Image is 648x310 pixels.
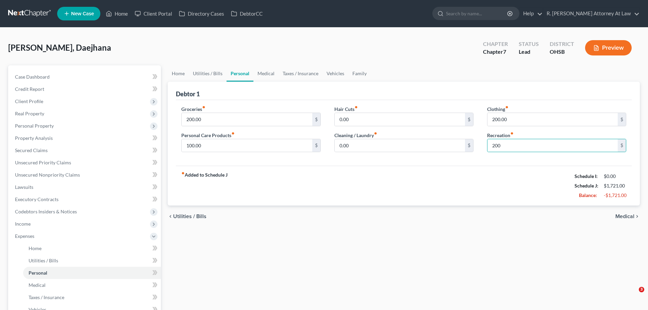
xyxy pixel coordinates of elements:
a: Home [102,7,131,20]
span: Secured Claims [15,147,48,153]
a: Utilities / Bills [23,255,161,267]
strong: Added to Schedule J [181,172,228,200]
label: Hair Cuts [334,105,358,113]
span: Case Dashboard [15,74,50,80]
a: Unsecured Priority Claims [10,157,161,169]
div: $ [465,113,473,126]
div: $ [312,113,320,126]
span: [PERSON_NAME], Daejhana [8,43,111,52]
div: $ [312,139,320,152]
label: Cleaning / Laundry [334,132,377,139]
div: $ [618,113,626,126]
a: Help [520,7,543,20]
div: Status [519,40,539,48]
i: fiber_manual_record [505,105,509,109]
a: Personal [227,65,253,82]
input: -- [335,113,465,126]
strong: Schedule J: [575,183,598,189]
a: Home [168,65,189,82]
i: fiber_manual_record [374,132,377,135]
a: Utilities / Bills [189,65,227,82]
span: Codebtors Insiders & Notices [15,209,77,214]
span: Unsecured Nonpriority Claims [15,172,80,178]
span: Personal Property [15,123,54,129]
input: -- [182,113,312,126]
span: Utilities / Bills [29,258,58,263]
div: Chapter [483,48,508,56]
span: Expenses [15,233,34,239]
span: Income [15,221,31,227]
i: fiber_manual_record [354,105,358,109]
strong: Balance: [579,192,597,198]
a: Directory Cases [176,7,228,20]
span: Home [29,245,41,251]
div: $ [618,139,626,152]
span: Real Property [15,111,44,116]
span: Lawsuits [15,184,33,190]
i: fiber_manual_record [202,105,205,109]
span: New Case [71,11,94,16]
input: -- [487,113,618,126]
div: Debtor 1 [176,90,200,98]
a: Credit Report [10,83,161,95]
span: Property Analysis [15,135,53,141]
div: OHSB [550,48,574,56]
span: 3 [639,287,644,292]
input: -- [335,139,465,152]
a: Taxes / Insurance [23,291,161,304]
span: Medical [29,282,46,288]
i: fiber_manual_record [510,132,514,135]
a: Unsecured Nonpriority Claims [10,169,161,181]
button: Preview [585,40,632,55]
a: Executory Contracts [10,193,161,206]
button: Medical chevron_right [615,214,640,219]
i: chevron_left [168,214,173,219]
i: fiber_manual_record [181,172,185,175]
span: Client Profile [15,98,43,104]
div: Lead [519,48,539,56]
i: fiber_manual_record [231,132,235,135]
span: Personal [29,270,47,276]
span: Executory Contracts [15,196,59,202]
button: chevron_left Utilities / Bills [168,214,206,219]
a: Home [23,242,161,255]
span: Taxes / Insurance [29,294,64,300]
a: R. [PERSON_NAME] Attorney At Law [543,7,639,20]
a: Property Analysis [10,132,161,144]
div: District [550,40,574,48]
iframe: Intercom live chat [625,287,641,303]
a: Vehicles [322,65,348,82]
input: -- [182,139,312,152]
span: Utilities / Bills [173,214,206,219]
div: $0.00 [604,173,626,180]
a: Medical [23,279,161,291]
span: Unsecured Priority Claims [15,160,71,165]
strong: Schedule I: [575,173,598,179]
div: -$1,721.00 [604,192,626,199]
div: $ [465,139,473,152]
a: Client Portal [131,7,176,20]
a: Medical [253,65,279,82]
a: Secured Claims [10,144,161,157]
label: Clothing [487,105,509,113]
span: 7 [503,48,506,55]
span: Credit Report [15,86,44,92]
a: Lawsuits [10,181,161,193]
input: Search by name... [446,7,508,20]
a: Case Dashboard [10,71,161,83]
a: DebtorCC [228,7,266,20]
a: Family [348,65,371,82]
span: Medical [615,214,634,219]
input: -- [487,139,618,152]
label: Groceries [181,105,205,113]
label: Recreation [487,132,514,139]
label: Personal Care Products [181,132,235,139]
div: Chapter [483,40,508,48]
i: chevron_right [634,214,640,219]
a: Personal [23,267,161,279]
a: Taxes / Insurance [279,65,322,82]
div: $1,721.00 [604,182,626,189]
